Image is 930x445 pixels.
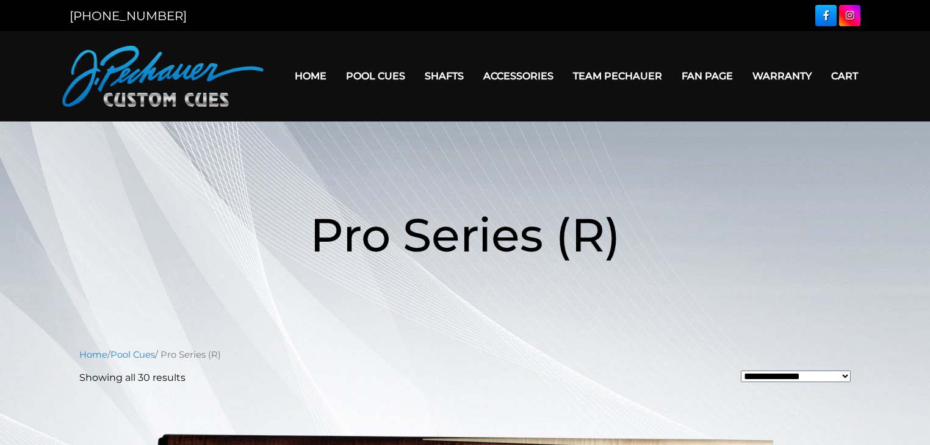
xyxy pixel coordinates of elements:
a: Team Pechauer [563,60,672,92]
select: Shop order [741,371,851,382]
a: Warranty [743,60,821,92]
a: Pool Cues [110,349,155,360]
a: [PHONE_NUMBER] [70,9,187,23]
span: Pro Series (R) [310,206,621,263]
nav: Breadcrumb [79,348,851,361]
p: Showing all 30 results [79,371,186,385]
a: Home [285,60,336,92]
a: Fan Page [672,60,743,92]
a: Accessories [474,60,563,92]
a: Pool Cues [336,60,415,92]
a: Home [79,349,107,360]
img: Pechauer Custom Cues [62,46,264,107]
a: Cart [821,60,868,92]
a: Shafts [415,60,474,92]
